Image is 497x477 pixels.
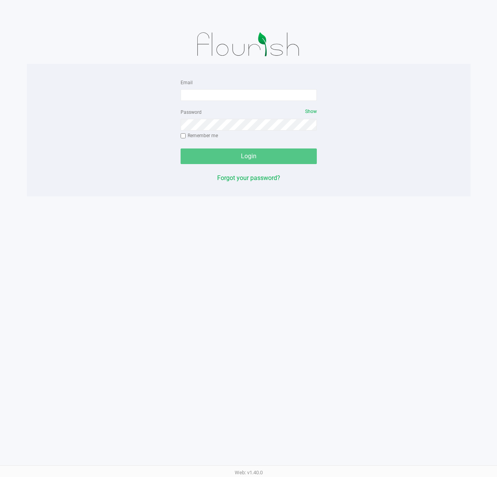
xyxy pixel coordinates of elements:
span: Web: v1.40.0 [235,470,263,475]
button: Forgot your password? [217,173,280,183]
span: Show [305,109,317,114]
label: Password [181,109,202,116]
label: Remember me [181,132,218,139]
input: Remember me [181,133,186,139]
label: Email [181,79,193,86]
